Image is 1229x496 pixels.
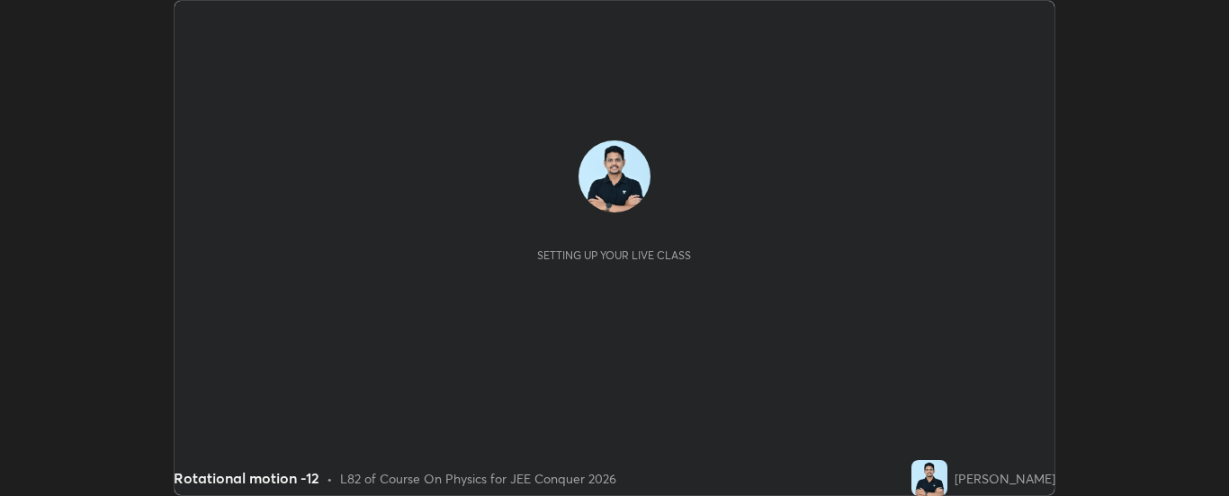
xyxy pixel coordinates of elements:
img: a8c2744b4dbf429fb825013d7c421360.jpg [579,140,650,212]
div: Rotational motion -12 [174,467,319,489]
img: a8c2744b4dbf429fb825013d7c421360.jpg [911,460,947,496]
div: L82 of Course On Physics for JEE Conquer 2026 [340,469,616,488]
div: Setting up your live class [537,248,691,262]
div: • [327,469,333,488]
div: [PERSON_NAME] [955,469,1055,488]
